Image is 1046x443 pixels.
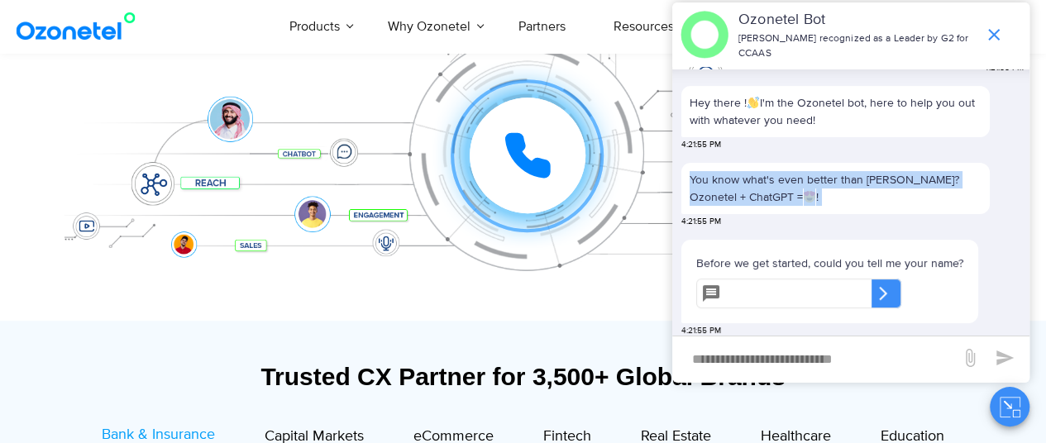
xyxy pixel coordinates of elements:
span: 4:21:55 PM [681,139,721,151]
img: 👋 [747,97,759,108]
p: Before we get started, could you tell me your name? [696,255,963,272]
p: Hey there ! I'm the Ozonetel bot, here to help you out with whatever you need! [690,94,982,129]
img: header [681,11,728,59]
p: Ozonetel Bot [738,9,976,31]
div: Trusted CX Partner for 3,500+ Global Brands [73,362,974,391]
span: end chat or minimize [977,18,1010,51]
div: new-msg-input [681,345,952,374]
span: 4:21:55 PM [681,216,721,228]
img: 😍 [804,191,815,202]
button: Close chat [990,387,1029,426]
span: 4:21:55 PM [681,325,721,337]
p: You know what's even better than [PERSON_NAME]? Ozonetel + ChatGPT = ! [690,171,982,206]
p: [PERSON_NAME] recognized as a Leader by G2 for CCAAS [738,31,976,61]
